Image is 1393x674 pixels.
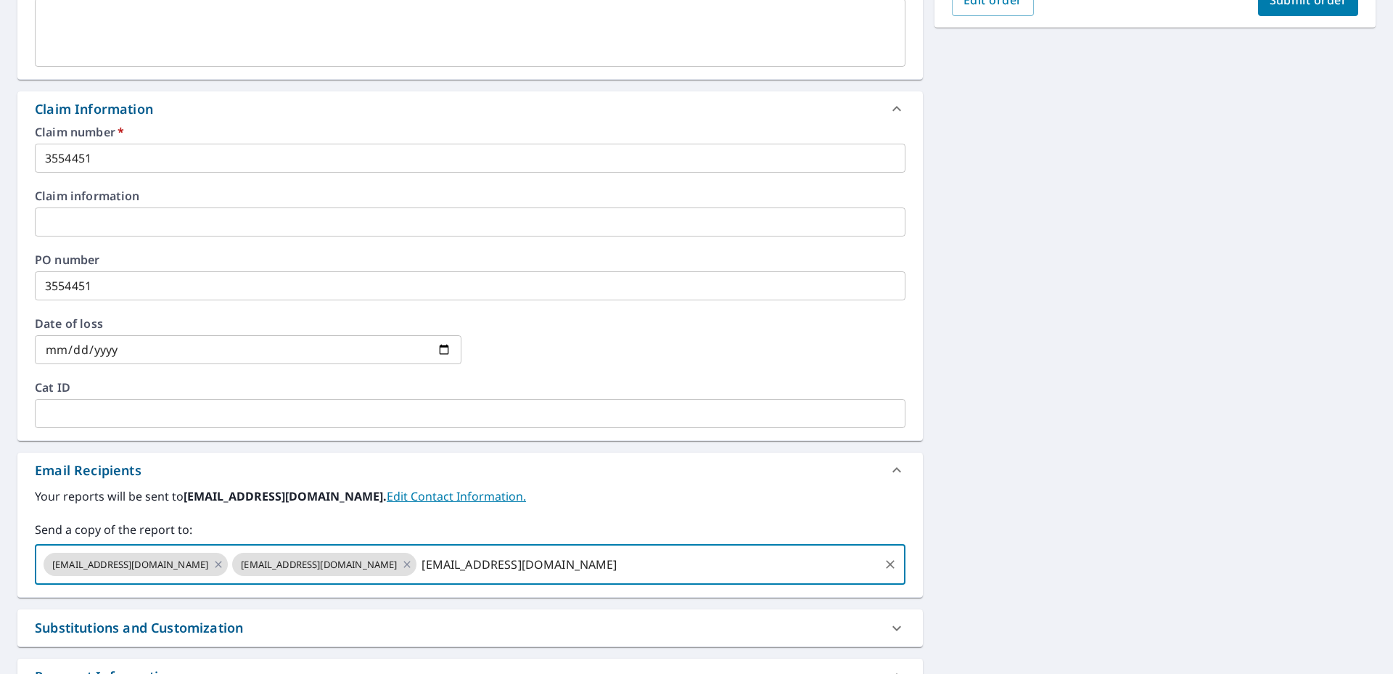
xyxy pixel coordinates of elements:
b: [EMAIL_ADDRESS][DOMAIN_NAME]. [184,488,387,504]
label: Date of loss [35,318,461,329]
button: Clear [880,554,900,575]
label: Cat ID [35,382,905,393]
label: Send a copy of the report to: [35,521,905,538]
label: Your reports will be sent to [35,488,905,505]
label: Claim information [35,190,905,202]
div: [EMAIL_ADDRESS][DOMAIN_NAME] [232,553,416,576]
div: Email Recipients [35,461,141,480]
span: [EMAIL_ADDRESS][DOMAIN_NAME] [44,558,217,572]
span: [EMAIL_ADDRESS][DOMAIN_NAME] [232,558,406,572]
div: Email Recipients [17,453,923,488]
label: Claim number [35,126,905,138]
div: Substitutions and Customization [35,618,243,638]
a: EditContactInfo [387,488,526,504]
div: Substitutions and Customization [17,609,923,646]
div: [EMAIL_ADDRESS][DOMAIN_NAME] [44,553,228,576]
div: Claim Information [35,99,153,119]
label: PO number [35,254,905,266]
div: Claim Information [17,91,923,126]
